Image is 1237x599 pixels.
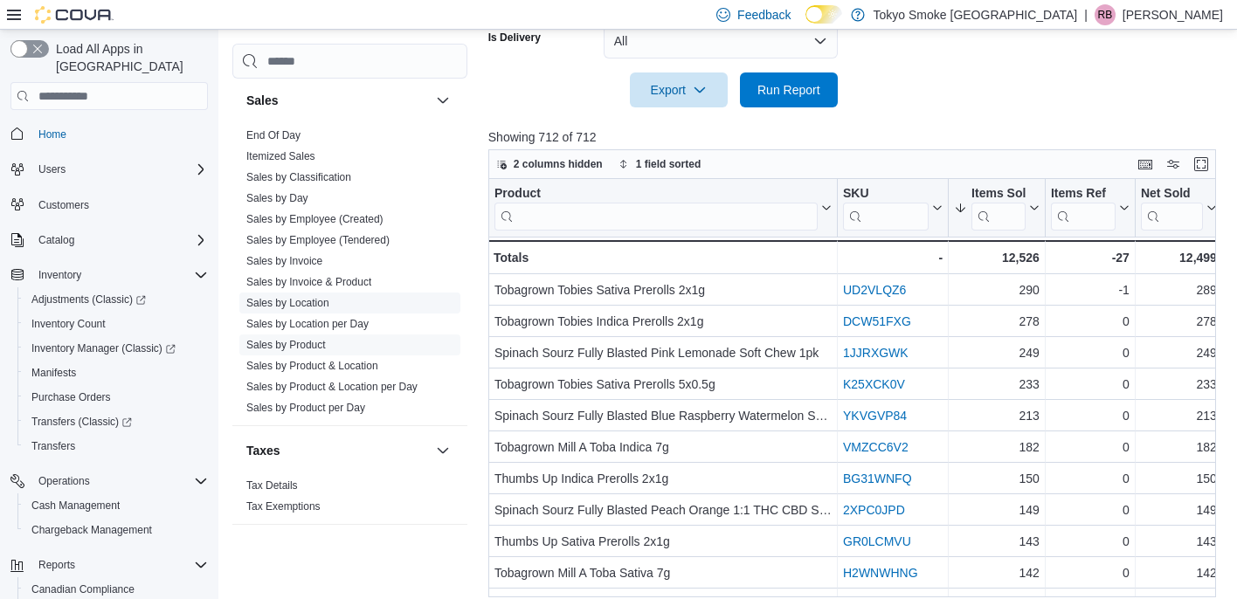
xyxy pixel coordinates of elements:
p: | [1084,4,1088,25]
button: Inventory [31,265,88,286]
button: Taxes [432,440,453,461]
div: 182 [954,437,1040,458]
button: Sales [432,90,453,111]
div: Net Sold [1141,186,1203,231]
div: Taxes [232,475,467,524]
div: 0 [1051,374,1130,395]
a: Itemized Sales [246,150,315,162]
span: Manifests [24,362,208,383]
button: Chargeback Management [17,518,215,542]
a: H2WNWHNG [843,566,918,580]
div: 0 [1051,562,1130,583]
span: Adjustments (Classic) [31,293,146,306]
div: 143 [1141,531,1217,552]
span: Cash Management [31,499,120,513]
label: Is Delivery [488,31,541,45]
div: 233 [954,374,1040,395]
a: Manifests [24,362,83,383]
div: Product [494,186,818,231]
div: 249 [1141,342,1217,363]
a: Inventory Count [24,313,113,334]
span: Purchase Orders [31,390,111,404]
span: Tax Exemptions [246,499,321,513]
span: Canadian Compliance [31,582,135,596]
span: Sales by Invoice & Product [246,275,371,289]
a: Transfers [24,436,82,457]
button: Purchase Orders [17,385,215,410]
div: 0 [1051,468,1130,489]
span: Reports [31,554,208,575]
a: VMZCC6V2 [843,440,909,454]
div: Items Sold [971,186,1026,203]
div: Items Ref [1051,186,1116,231]
h3: Taxes [246,442,280,459]
div: 249 [954,342,1040,363]
a: Tax Details [246,479,298,492]
div: 213 [1141,405,1217,426]
span: Feedback [737,6,791,24]
span: Users [38,162,66,176]
span: Home [38,127,66,141]
button: All [604,24,838,59]
div: 278 [954,311,1040,332]
a: Sales by Product [246,339,326,351]
div: Thumbs Up Sativa Prerolls 2x1g [494,531,832,552]
span: Sales by Product & Location [246,359,378,373]
div: 0 [1051,531,1130,552]
div: 150 [1141,468,1217,489]
button: Inventory Count [17,312,215,336]
a: Home [31,124,73,145]
span: Sales by Day [246,191,308,205]
span: Reports [38,558,75,572]
div: -1 [1051,279,1130,300]
div: 143 [954,531,1040,552]
span: Chargeback Management [31,523,152,537]
input: Dark Mode [805,5,842,24]
a: Transfers (Classic) [24,411,139,432]
button: Catalog [31,230,81,251]
span: Sales by Product [246,338,326,352]
span: Sales by Classification [246,170,351,184]
div: 213 [954,405,1040,426]
span: Sales by Invoice [246,254,322,268]
h3: Sales [246,92,279,109]
span: Inventory Manager (Classic) [24,338,208,359]
div: 182 [1141,437,1217,458]
div: 12,526 [954,247,1040,268]
span: Inventory Manager (Classic) [31,341,176,355]
button: SKU [843,186,943,231]
a: Tax Exemptions [246,500,321,513]
button: Taxes [246,442,429,459]
span: Chargeback Management [24,520,208,540]
span: Operations [38,474,90,488]
div: Totals [494,247,832,268]
a: Sales by Invoice [246,255,322,267]
span: Inventory [38,268,81,282]
button: 2 columns hidden [489,154,610,175]
span: Manifests [31,366,76,380]
div: Thumbs Up Indica Prerolls 2x1g [494,468,832,489]
span: Customers [31,194,208,216]
span: Operations [31,471,208,492]
button: Transfers [17,434,215,458]
span: Transfers [31,439,75,453]
div: 278 [1141,311,1217,332]
span: Purchase Orders [24,387,208,408]
a: GR0LCMVU [843,534,911,548]
span: Transfers [24,436,208,457]
button: Reports [31,554,82,575]
span: Sales by Product per Day [246,401,365,415]
button: Net Sold [1141,186,1217,231]
img: Cova [35,6,114,24]
span: Transfers (Classic) [31,415,132,429]
button: Sales [246,92,429,109]
a: Transfers (Classic) [17,410,215,434]
span: Adjustments (Classic) [24,289,208,310]
p: Tokyo Smoke [GEOGRAPHIC_DATA] [874,4,1078,25]
div: Items Ref [1051,186,1116,203]
a: Sales by Invoice & Product [246,276,371,288]
div: Net Sold [1141,186,1203,203]
a: Sales by Classification [246,171,351,183]
div: 142 [1141,562,1217,583]
div: 12,499 [1141,247,1217,268]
